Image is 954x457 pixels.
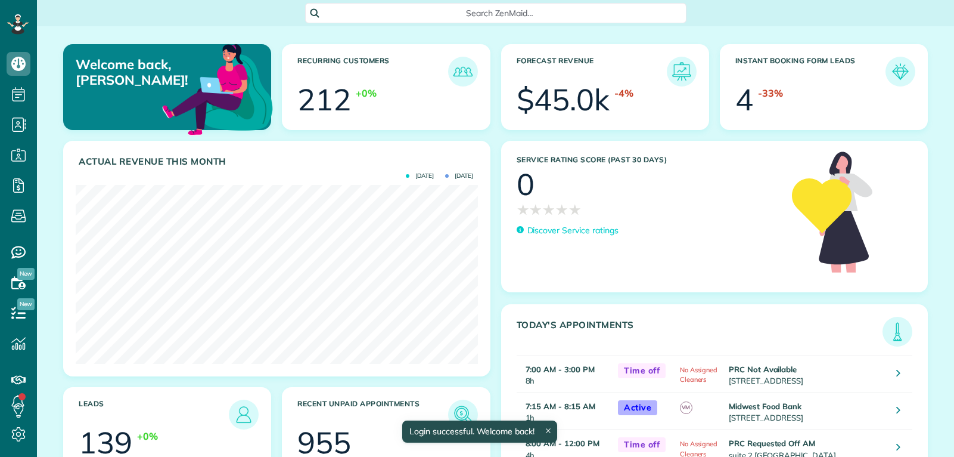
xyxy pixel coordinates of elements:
[729,365,797,374] strong: PRC Not Available
[527,224,619,237] p: Discover Service ratings
[76,57,204,88] p: Welcome back, [PERSON_NAME]!
[618,437,666,452] span: Time off
[517,320,883,347] h3: Today's Appointments
[758,87,783,100] div: -33%
[402,421,557,443] div: Login successful. Welcome back!
[618,363,666,378] span: Time off
[735,57,885,87] h3: Instant Booking Form Leads
[17,268,35,280] span: New
[297,57,448,87] h3: Recurring Customers
[517,156,780,164] h3: Service Rating score (past 30 days)
[517,356,613,393] td: 8h
[735,85,753,115] div: 4
[517,57,667,87] h3: Forecast Revenue
[517,393,613,430] td: 1h
[680,366,718,384] span: No Assigned Cleaners
[526,402,595,411] strong: 7:15 AM - 8:15 AM
[729,439,815,448] strong: PRC Requested Off AM
[406,173,434,179] span: [DATE]
[17,298,35,310] span: New
[451,60,475,84] img: icon_recurring_customers-cf858462ba22bcd05b5a5880d41d6543d210077de5bb9ebc9590e49fd87d84ed.png
[160,30,275,146] img: dashboard_welcome-42a62b7d889689a78055ac9021e634bf52bae3f8056760290aed330b23ab8690.png
[618,400,657,415] span: Active
[529,199,542,220] span: ★
[542,199,555,220] span: ★
[726,356,888,393] td: [STREET_ADDRESS]
[517,224,619,237] a: Discover Service ratings
[885,320,909,344] img: icon_todays_appointments-901f7ab196bb0bea1936b74009e4eb5ffbc2d2711fa7634e0d609ed5ef32b18b.png
[614,87,633,100] div: -4%
[568,199,582,220] span: ★
[555,199,568,220] span: ★
[79,156,478,167] h3: Actual Revenue this month
[526,365,595,374] strong: 7:00 AM - 3:00 PM
[517,199,530,220] span: ★
[451,403,475,427] img: icon_unpaid_appointments-47b8ce3997adf2238b356f14209ab4cced10bd1f174958f3ca8f1d0dd7fffeee.png
[356,87,377,100] div: +0%
[297,400,448,430] h3: Recent unpaid appointments
[526,439,599,448] strong: 8:00 AM - 12:00 PM
[137,430,158,443] div: +0%
[670,60,694,84] img: icon_forecast_revenue-8c13a41c7ed35a8dcfafea3cbb826a0462acb37728057bba2d056411b612bbbe.png
[79,400,229,430] h3: Leads
[297,85,351,115] div: 212
[680,402,692,414] span: VM
[232,403,256,427] img: icon_leads-1bed01f49abd5b7fead27621c3d59655bb73ed531f8eeb49469d10e621d6b896.png
[726,393,888,430] td: [STREET_ADDRESS]
[729,402,801,411] strong: Midwest Food Bank
[517,85,610,115] div: $45.0k
[517,169,535,199] div: 0
[888,60,912,84] img: icon_form_leads-04211a6a04a5b2264e4ee56bc0799ec3eb69b7e499cbb523a139df1d13a81ae0.png
[445,173,473,179] span: [DATE]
